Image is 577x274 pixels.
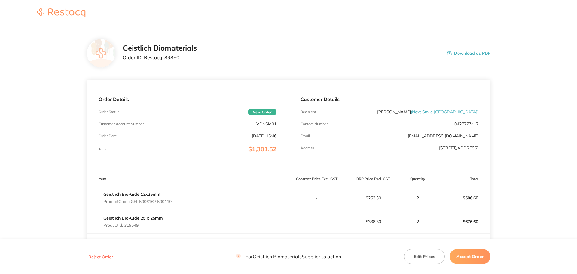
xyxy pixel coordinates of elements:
p: - [289,195,345,200]
button: Download as PDF [447,44,490,63]
td: Message: - [87,234,288,252]
button: Edit Prices [404,249,445,264]
a: [EMAIL_ADDRESS][DOMAIN_NAME] [408,133,478,139]
span: New Order [248,109,276,115]
span: $1,301.52 [248,145,276,153]
p: Order ID: Restocq- 89850 [123,55,197,60]
p: $338.30 [345,219,401,224]
th: Total [434,172,490,186]
a: Restocq logo [31,8,91,18]
p: 0427777417 [454,122,478,126]
p: Emaill [301,134,311,138]
a: Geistlich Bio-Gide 25 x 25mm [103,215,163,221]
p: VDNSM01 [256,122,276,126]
th: Contract Price Excl. GST [288,172,345,186]
p: [PERSON_NAME] [377,109,478,114]
p: Order Date [99,134,117,138]
p: Address [301,146,314,150]
p: 2 [402,195,434,200]
button: Reject Order [87,254,115,260]
p: For Geistlich Biomaterials Supplier to action [236,254,341,260]
th: Item [87,172,288,186]
p: [DATE] 15:46 [252,134,276,138]
p: Recipient [301,110,316,114]
p: Customer Details [301,97,478,102]
p: - [289,219,345,224]
p: Product Code: GEI-500616 / 500110 [103,199,172,204]
p: Contact Number [301,122,328,126]
p: $676.60 [434,214,490,229]
p: [STREET_ADDRESS] [439,146,478,150]
p: $506.60 [434,191,490,205]
p: Order Details [99,97,276,102]
p: Customer Account Number [99,122,144,126]
img: Restocq logo [31,8,91,17]
h2: Geistlich Biomaterials [123,44,197,52]
p: $253.30 [345,195,401,200]
p: Total [99,147,107,151]
a: Geistlich Bio-Gide 13x25mm [103,192,160,197]
p: 2 [402,219,434,224]
th: RRP Price Excl. GST [345,172,401,186]
th: Quantity [401,172,434,186]
button: Accept Order [450,249,490,264]
span: ( Next Smile [GEOGRAPHIC_DATA] ) [411,109,478,115]
p: Order Status [99,110,119,114]
p: Product Id: 319549 [103,223,163,228]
